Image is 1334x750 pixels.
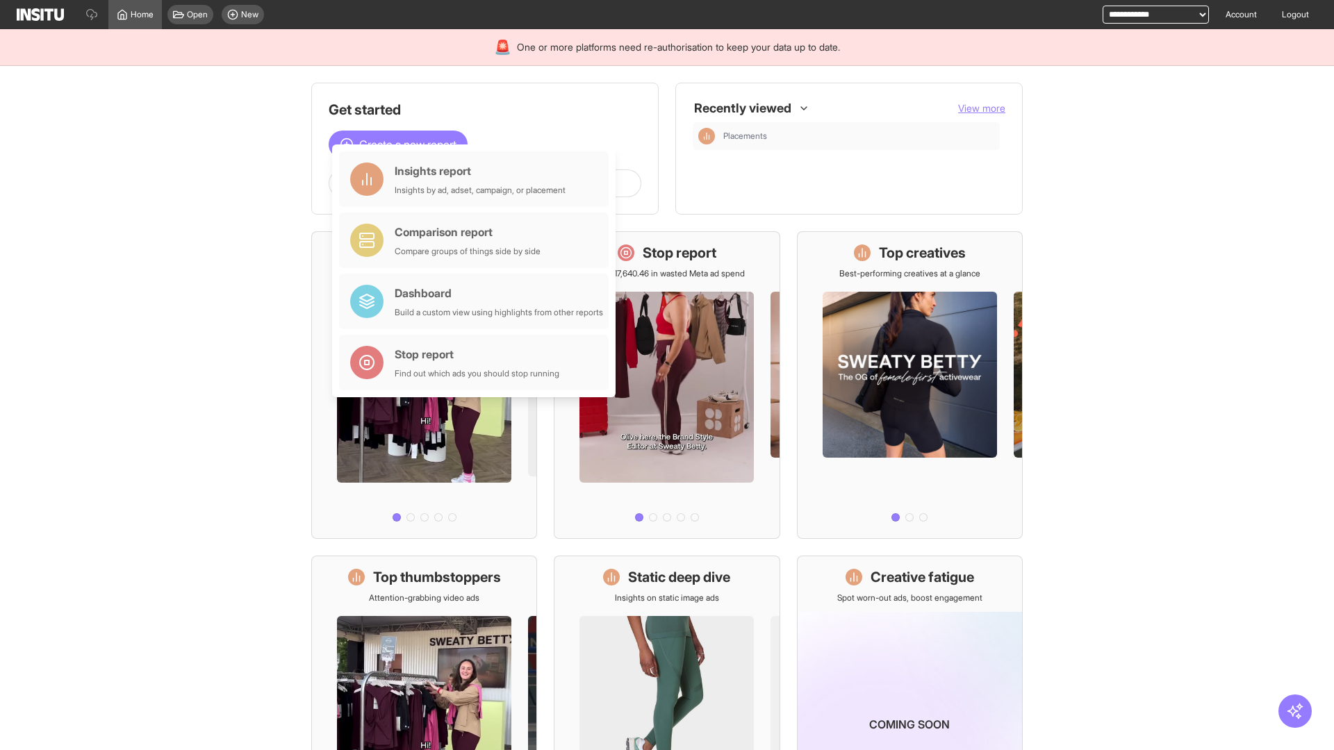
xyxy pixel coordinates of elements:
div: Dashboard [395,285,603,301]
div: Build a custom view using highlights from other reports [395,307,603,318]
h1: Get started [329,100,641,119]
div: Compare groups of things side by side [395,246,541,257]
button: Create a new report [329,131,468,158]
div: Comparison report [395,224,541,240]
h1: Static deep dive [628,567,730,587]
p: Attention-grabbing video ads [369,592,479,603]
h1: Stop report [643,243,716,262]
span: One or more platforms need re-authorisation to keep your data up to date. [517,40,840,54]
p: Best-performing creatives at a glance [839,268,980,279]
p: Insights on static image ads [615,592,719,603]
div: Insights by ad, adset, campaign, or placement [395,185,566,196]
button: View more [958,101,1005,115]
span: Open [187,9,208,20]
span: Placements [723,131,994,142]
a: Top creativesBest-performing creatives at a glance [797,231,1023,539]
a: Stop reportSave £17,640.46 in wasted Meta ad spend [554,231,780,539]
p: Save £17,640.46 in wasted Meta ad spend [589,268,745,279]
div: Find out which ads you should stop running [395,368,559,379]
a: What's live nowSee all active ads instantly [311,231,537,539]
span: Home [131,9,154,20]
span: View more [958,102,1005,114]
h1: Top creatives [879,243,966,262]
div: Stop report [395,346,559,362]
span: New [241,9,258,20]
span: Create a new report [359,136,456,153]
div: 🚨 [494,37,511,57]
div: Insights [698,128,715,144]
img: Logo [17,8,64,21]
h1: Top thumbstoppers [373,567,501,587]
div: Insights report [395,162,566,179]
span: Placements [723,131,767,142]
